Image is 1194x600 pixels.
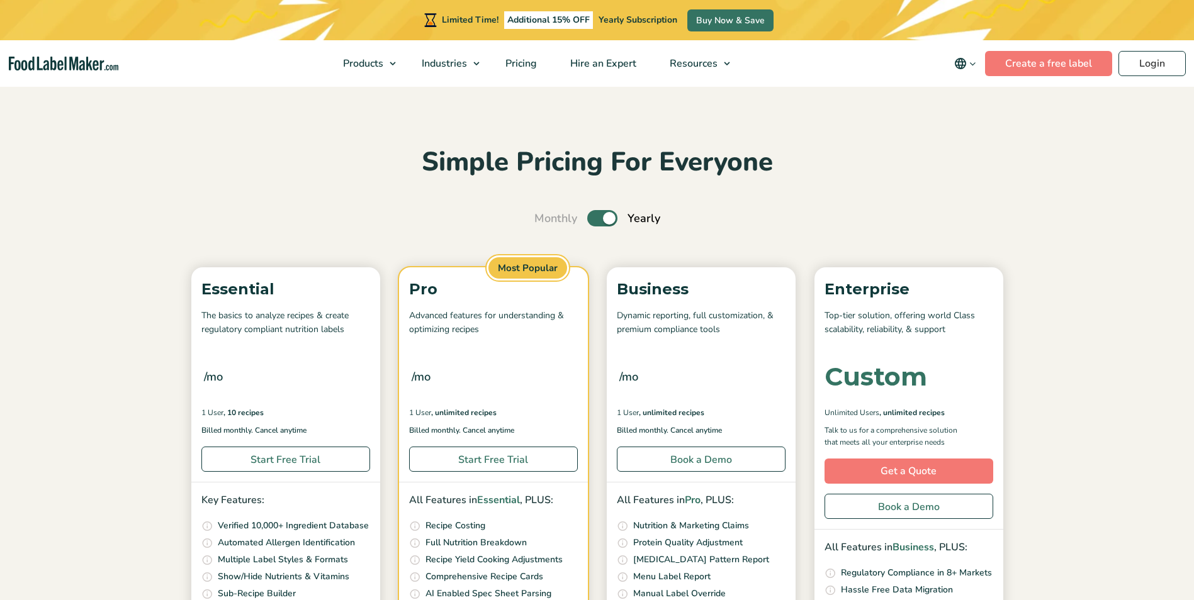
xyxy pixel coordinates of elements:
span: /mo [204,368,223,386]
span: /mo [619,368,638,386]
span: Pricing [502,57,538,70]
p: Essential [201,277,370,301]
label: Toggle [587,210,617,226]
a: Login [1118,51,1186,76]
span: Additional 15% OFF [504,11,593,29]
p: Full Nutrition Breakdown [425,536,527,550]
p: Enterprise [825,277,993,301]
p: All Features in , PLUS: [617,492,786,509]
p: Top-tier solution, offering world Class scalability, reliability, & support [825,309,993,337]
p: [MEDICAL_DATA] Pattern Report [633,553,769,567]
span: Yearly Subscription [599,14,677,26]
p: Menu Label Report [633,570,711,584]
a: Hire an Expert [554,40,650,87]
span: Unlimited Users [825,407,879,418]
a: Book a Demo [825,494,993,519]
span: Products [339,57,385,70]
span: 1 User [201,407,223,418]
span: 1 User [409,407,431,418]
p: Billed monthly. Cancel anytime [617,425,786,436]
span: /mo [412,368,431,386]
span: Yearly [628,210,660,227]
a: Buy Now & Save [687,9,774,31]
span: Hire an Expert [566,57,638,70]
span: Resources [666,57,719,70]
p: Comprehensive Recipe Cards [425,570,543,584]
p: Hassle Free Data Migration [841,583,953,597]
span: Most Popular [487,255,569,281]
a: Get a Quote [825,458,993,484]
span: 1 User [617,407,639,418]
p: The basics to analyze recipes & create regulatory compliant nutrition labels [201,309,370,337]
span: , Unlimited Recipes [639,407,704,418]
p: Pro [409,277,578,301]
a: Book a Demo [617,447,786,472]
span: Essential [477,493,520,507]
a: Start Free Trial [201,447,370,472]
span: Industries [418,57,468,70]
p: Billed monthly. Cancel anytime [201,425,370,436]
p: Verified 10,000+ Ingredient Database [218,519,369,533]
p: Billed monthly. Cancel anytime [409,425,578,436]
p: All Features in , PLUS: [409,492,578,509]
p: All Features in , PLUS: [825,540,993,556]
p: Advanced features for understanding & optimizing recipes [409,309,578,337]
p: Business [617,277,786,301]
span: , Unlimited Recipes [879,407,945,418]
span: Monthly [534,210,577,227]
a: Create a free label [985,51,1112,76]
p: Recipe Yield Cooking Adjustments [425,553,563,567]
p: Talk to us for a comprehensive solution that meets all your enterprise needs [825,425,969,448]
a: Start Free Trial [409,447,578,472]
h2: Simple Pricing For Everyone [185,145,1010,180]
a: Resources [653,40,736,87]
a: Products [327,40,402,87]
span: Business [893,540,934,554]
p: Automated Allergen Identification [218,536,355,550]
p: Multiple Label Styles & Formats [218,553,348,567]
span: , Unlimited Recipes [431,407,497,418]
p: Nutrition & Marketing Claims [633,519,749,533]
span: Limited Time! [442,14,498,26]
p: Show/Hide Nutrients & Vitamins [218,570,349,584]
a: Industries [405,40,486,87]
p: Regulatory Compliance in 8+ Markets [841,566,992,580]
p: Recipe Costing [425,519,485,533]
span: , 10 Recipes [223,407,264,418]
a: Pricing [489,40,551,87]
p: Dynamic reporting, full customization, & premium compliance tools [617,309,786,337]
div: Custom [825,364,927,389]
p: Key Features: [201,492,370,509]
p: Protein Quality Adjustment [633,536,743,550]
span: Pro [685,493,701,507]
